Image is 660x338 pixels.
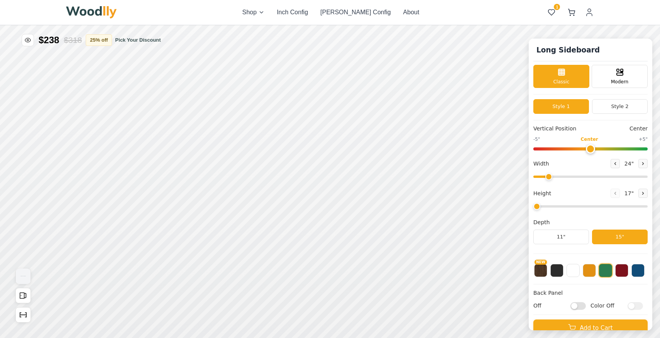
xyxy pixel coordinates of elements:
[533,125,576,133] span: Vertical Position
[534,260,547,265] span: NEW
[592,99,648,114] button: Style 2
[611,78,628,85] span: Modern
[242,8,264,17] button: Shop
[533,99,589,114] button: Style 1
[592,230,648,244] button: 15"
[22,34,34,46] button: Toggle price visibility
[623,160,635,168] span: 24 "
[533,136,540,143] span: -5"
[534,264,547,277] button: NEW
[403,8,419,17] button: About
[553,78,570,85] span: Classic
[629,125,648,133] span: Center
[533,319,648,336] button: Add to Cart
[321,8,391,17] button: [PERSON_NAME] Config
[570,302,586,309] input: Off
[533,302,567,310] span: Off
[554,4,560,10] span: 1
[567,264,580,277] button: White
[631,264,645,277] button: Blue
[533,43,603,57] h1: Click to rename
[550,264,563,277] button: Black
[583,264,596,277] button: Yellow
[545,5,558,19] button: 1
[15,307,31,323] button: Show Dimensions
[15,288,31,303] button: Open All Doors and Drawers
[615,264,628,277] button: Red
[16,269,31,284] img: Gallery
[533,160,549,168] span: Width
[277,8,308,17] button: Inch Config
[639,136,648,143] span: +5"
[86,34,112,46] button: 25% off
[590,302,624,310] span: Color Off
[533,189,551,198] span: Height
[533,289,648,297] h4: Back Panel
[533,230,589,244] button: 11"
[15,269,31,284] button: View Gallery
[628,302,643,309] input: Color Off
[115,36,161,44] button: Pick Your Discount
[623,189,635,198] span: 17 "
[533,218,550,226] span: Depth
[66,6,117,19] img: Woodlly
[580,136,598,143] span: Center
[599,264,612,277] button: Green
